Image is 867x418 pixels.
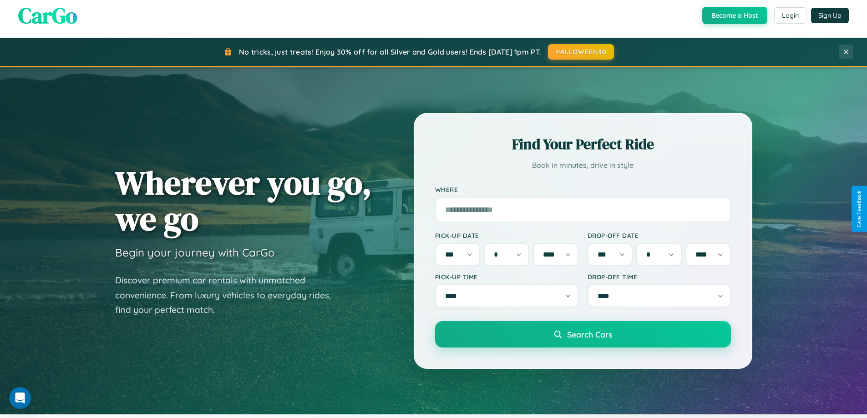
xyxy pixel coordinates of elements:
label: Drop-off Time [588,273,731,281]
button: Search Cars [435,321,731,347]
h2: Find Your Perfect Ride [435,134,731,154]
span: CarGo [18,0,77,30]
h1: Wherever you go, we go [115,165,372,237]
iframe: Intercom live chat [9,387,31,409]
p: Book in minutes, drive in style [435,159,731,172]
span: No tricks, just treats! Enjoy 30% off for all Silver and Gold users! Ends [DATE] 1pm PT. [239,47,541,56]
label: Drop-off Date [588,232,731,239]
p: Discover premium car rentals with unmatched convenience. From luxury vehicles to everyday rides, ... [115,273,343,317]
label: Pick-up Time [435,273,578,281]
div: Give Feedback [856,191,862,227]
label: Where [435,186,731,193]
label: Pick-up Date [435,232,578,239]
button: HALLOWEEN30 [548,44,614,60]
button: Login [774,7,806,24]
button: Sign Up [811,8,849,23]
button: Become a Host [702,7,767,24]
h3: Begin your journey with CarGo [115,246,275,259]
span: Search Cars [567,329,612,339]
